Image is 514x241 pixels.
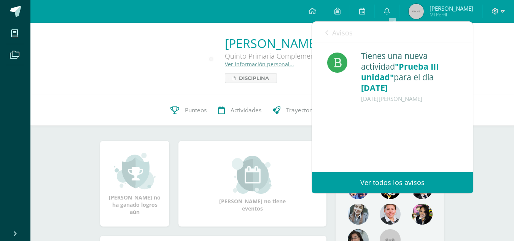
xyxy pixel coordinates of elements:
[286,106,317,114] span: Trayectoria
[215,156,291,212] div: [PERSON_NAME] no tiene eventos
[225,73,277,83] a: Disciplina
[114,152,156,190] img: achievement_small.png
[239,73,269,83] span: Disciplina
[225,61,294,68] a: Ver información personal...
[430,11,473,18] span: Mi Perfil
[312,172,473,193] a: Ver todos los avisos
[348,204,369,225] img: 45bd7986b8947ad7e5894cbc9b781108.png
[225,35,335,51] a: [PERSON_NAME]
[332,28,353,37] span: Avisos
[361,93,457,104] div: [DATE][PERSON_NAME]
[361,61,439,83] span: "Prueba III unidad"
[212,95,267,126] a: Actividades
[185,106,207,114] span: Punteos
[231,106,261,114] span: Actividades
[409,4,424,19] img: 45x45
[108,152,162,215] div: [PERSON_NAME] no ha ganado logros aún
[225,51,335,61] div: Quinto Primaria Complementaria A
[412,204,433,225] img: ddcb7e3f3dd5693f9a3e043a79a89297.png
[267,95,322,126] a: Trayectoria
[380,204,401,225] img: c65c656f8248e3f14a5cc5f1a20cb62a.png
[232,156,273,194] img: event_small.png
[361,82,388,93] span: [DATE]
[430,5,473,12] span: [PERSON_NAME]
[165,95,212,126] a: Punteos
[361,51,457,104] div: Tienes una nueva actividad para el día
